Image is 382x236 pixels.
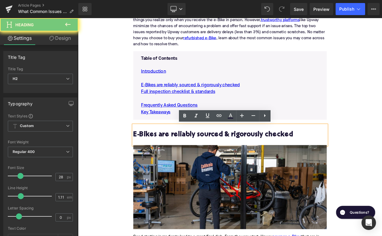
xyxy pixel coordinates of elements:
[8,186,73,190] div: Line Height
[362,215,376,230] div: Open Intercom Messenger
[66,135,298,145] h2: E-Bikes are reliably sourced & rigorously checked
[339,7,354,11] span: Publish
[76,76,194,84] a: E-Bikes are reliably sourced & rigorously checked
[8,51,26,60] div: Title Tag
[8,226,73,231] div: Text Color
[18,3,78,8] a: Article Pages
[76,109,111,117] a: Key Takeaways
[294,6,304,12] span: Save
[8,140,73,144] div: Font Weight
[67,195,72,199] span: em
[78,3,92,15] a: New Library
[67,175,72,179] span: px
[76,60,105,68] a: Introduction
[15,22,34,27] span: Heading
[368,3,380,15] button: More
[20,123,34,129] b: Custom
[313,6,330,12] span: Preview
[13,76,18,81] b: H2
[18,9,67,14] span: What Common Issues Do US Buyers Report When Purchasing Refurbished E-Bikes?
[261,3,273,15] button: Undo
[40,31,80,45] a: Design
[276,3,288,15] button: Redo
[126,20,166,27] a: refurbished e-Bike
[8,166,73,170] div: Font Size
[8,206,73,210] div: Letter Spacing
[310,3,333,15] a: Preview
[8,113,73,118] div: Text Styles
[67,215,72,219] span: px
[8,67,73,71] div: Title Tag
[76,84,164,92] a: Full inspection checklist & standards
[336,3,365,15] button: Publish
[76,100,143,109] a: Frequently Asked Questions
[13,149,35,154] b: Regular 400
[76,46,119,51] font: Table of Contents
[8,98,33,106] div: Typography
